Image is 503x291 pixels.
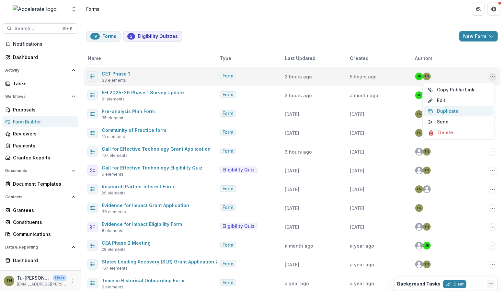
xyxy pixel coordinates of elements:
div: ⌘ + K [61,25,74,32]
span: [DATE] [350,205,365,211]
a: Pre-analysis Plan Form [102,109,155,114]
div: Tu-Quyen Nguyen [424,263,429,266]
span: [DATE] [285,130,299,136]
span: [DATE] [285,224,299,230]
button: Options [489,242,497,250]
button: More [69,277,77,285]
button: Open Data & Reporting [3,242,78,252]
span: [DATE] [350,224,365,230]
a: Proposals [3,104,78,115]
a: Advanced Analytics [3,267,78,278]
span: [DATE] [285,187,299,192]
button: Open Documents [3,166,78,176]
a: Tasks [3,78,78,89]
span: a year ago [350,281,374,286]
p: Tu-[PERSON_NAME] [17,274,51,281]
div: Tasks [13,80,73,87]
button: Dismiss [487,280,495,288]
button: Options [489,223,497,231]
span: Eligibility Quiz [223,224,255,229]
button: Notifications [3,39,78,49]
span: Contacts [5,195,69,199]
span: [DATE] [285,205,299,211]
span: 33 elements [102,77,126,83]
span: 3 hours ago [285,149,312,155]
svg: avatar [415,223,423,231]
div: Proposals [13,106,73,113]
span: Form [223,186,233,192]
a: States Leading Recovery (SLR) Grant Application 24-25 [102,259,230,264]
span: 107 elements [102,265,128,271]
span: [DATE] [350,168,365,173]
span: a month ago [285,243,313,249]
button: Eligibility Quizzes [123,31,182,41]
a: Call for Effective Technology Grant Application [102,146,211,152]
span: a year ago [350,262,374,267]
span: Search... [15,26,58,31]
button: Open Contacts [3,192,78,202]
p: User [53,275,66,281]
div: Communications [13,231,73,238]
button: Open Activity [3,65,78,76]
svg: avatar [415,261,423,268]
a: Evidence for Impact Eligibility Form [102,221,182,227]
a: Dashboard [3,52,78,63]
span: a year ago [350,243,374,249]
div: Constituents [13,219,73,226]
span: a year ago [285,281,309,286]
a: Communications [3,229,78,239]
div: Jennifer Bronson [417,94,421,97]
a: Document Templates [3,179,78,189]
span: Eligibility Quiz [223,167,255,173]
div: Tu-Quyen Nguyen [417,112,421,116]
div: Advanced Analytics [13,269,73,276]
div: Tu-Quyen Nguyen [424,75,429,78]
span: Data & Reporting [5,245,69,250]
button: Options [489,167,497,175]
a: Dashboard [3,255,78,266]
span: 2 hours ago [285,74,312,79]
div: Dashboard [13,257,73,264]
button: New Form [459,31,498,41]
div: Form Builder [13,118,73,125]
span: 2 [130,34,132,39]
span: 29 elements [102,190,126,196]
span: Form [223,130,233,135]
span: 35 elements [102,115,126,121]
a: Call for Effective Technology Eligibility Quiz [102,165,202,170]
span: Documents [5,169,69,173]
span: Form [223,205,233,210]
button: Options [489,73,497,81]
span: 5 hours ago [350,74,377,79]
span: Form [223,261,233,267]
span: 107 elements [102,153,128,158]
nav: breadcrumb [84,4,102,14]
div: Jennifer Bronson [425,244,429,247]
svg: avatar [415,242,423,250]
span: Activity [5,68,69,73]
div: Tu-Quyen Nguyen [417,131,421,134]
div: Dashboard [13,54,73,61]
a: Payments [3,140,78,151]
span: 0 elements [102,284,123,290]
span: [DATE] [285,262,299,267]
a: Temelio Historical Onboarding Form [102,278,184,283]
a: Evidence for Impact Grant Application [102,203,189,208]
span: 38 elements [102,209,126,215]
span: Type [220,55,231,62]
span: [DATE] [350,111,365,117]
div: Reviewers [13,130,73,137]
span: Created [350,55,369,62]
h2: Background Tasks [397,281,440,287]
div: Tu-Quyen Nguyen [424,169,429,172]
button: Options [489,148,497,156]
a: CEA Phase 2 Meeting [102,240,151,246]
div: Tu-Quyen Nguyen [424,225,429,228]
span: Name [88,55,101,62]
button: Partners [472,3,485,16]
span: 19 [93,34,97,39]
button: Options [489,204,497,212]
img: Accelerate logo [13,5,57,13]
button: Options [489,186,497,193]
div: Payments [13,142,73,149]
